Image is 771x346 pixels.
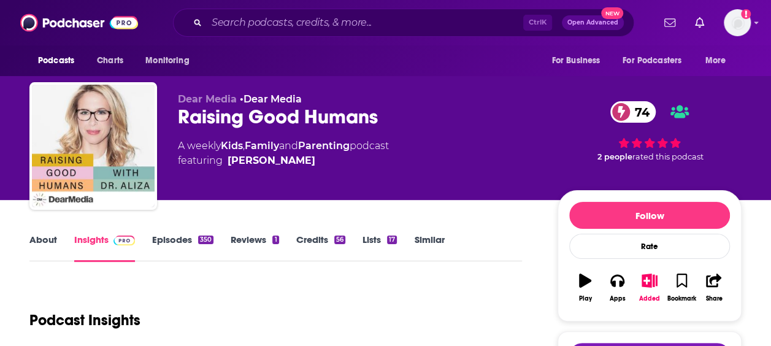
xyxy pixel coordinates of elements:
a: 74 [610,101,656,123]
span: Logged in as AtriaBooks [724,9,751,36]
button: Follow [569,202,730,229]
span: Dear Media [178,93,237,105]
img: Podchaser - Follow, Share and Rate Podcasts [20,11,138,34]
div: Bookmark [667,295,696,302]
span: Monitoring [145,52,189,69]
a: Show notifications dropdown [690,12,709,33]
div: Play [579,295,592,302]
div: A weekly podcast [178,139,389,168]
a: Show notifications dropdown [659,12,680,33]
div: 17 [387,236,397,244]
span: , [243,140,245,152]
a: Charts [89,49,131,72]
a: Credits56 [296,234,345,262]
button: open menu [615,49,699,72]
span: New [601,7,623,19]
div: Share [705,295,722,302]
span: Charts [97,52,123,69]
button: Added [634,266,666,310]
button: Apps [601,266,633,310]
span: Ctrl K [523,15,552,31]
a: Dear Media [244,93,302,105]
a: Lists17 [362,234,397,262]
a: Parenting [298,140,350,152]
div: 56 [334,236,345,244]
span: More [705,52,726,69]
span: rated this podcast [632,152,704,161]
button: Play [569,266,601,310]
div: 350 [198,236,213,244]
button: open menu [543,49,615,72]
div: Search podcasts, credits, & more... [173,9,634,37]
button: Share [698,266,730,310]
svg: Add a profile image [741,9,751,19]
button: Show profile menu [724,9,751,36]
a: InsightsPodchaser Pro [74,234,135,262]
div: Added [639,295,660,302]
a: About [29,234,57,262]
h1: Podcast Insights [29,311,140,329]
div: 74 2 peoplerated this podcast [558,93,742,169]
button: open menu [137,49,205,72]
a: Family [245,140,279,152]
img: Raising Good Humans [32,85,155,207]
span: Open Advanced [567,20,618,26]
span: For Podcasters [623,52,681,69]
button: open menu [29,49,90,72]
button: Bookmark [666,266,697,310]
div: Rate [569,234,730,259]
input: Search podcasts, credits, & more... [207,13,523,33]
a: Kids [221,140,243,152]
span: featuring [178,153,389,168]
span: and [279,140,298,152]
img: Podchaser Pro [113,236,135,245]
span: Podcasts [38,52,74,69]
img: User Profile [724,9,751,36]
a: Similar [414,234,444,262]
div: Apps [610,295,626,302]
button: open menu [697,49,742,72]
a: Dr. Aliza Pressman [228,153,315,168]
span: 2 people [597,152,632,161]
a: Reviews1 [231,234,278,262]
span: 74 [623,101,656,123]
span: • [240,93,302,105]
a: Episodes350 [152,234,213,262]
button: Open AdvancedNew [562,15,624,30]
div: 1 [272,236,278,244]
span: For Business [551,52,600,69]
